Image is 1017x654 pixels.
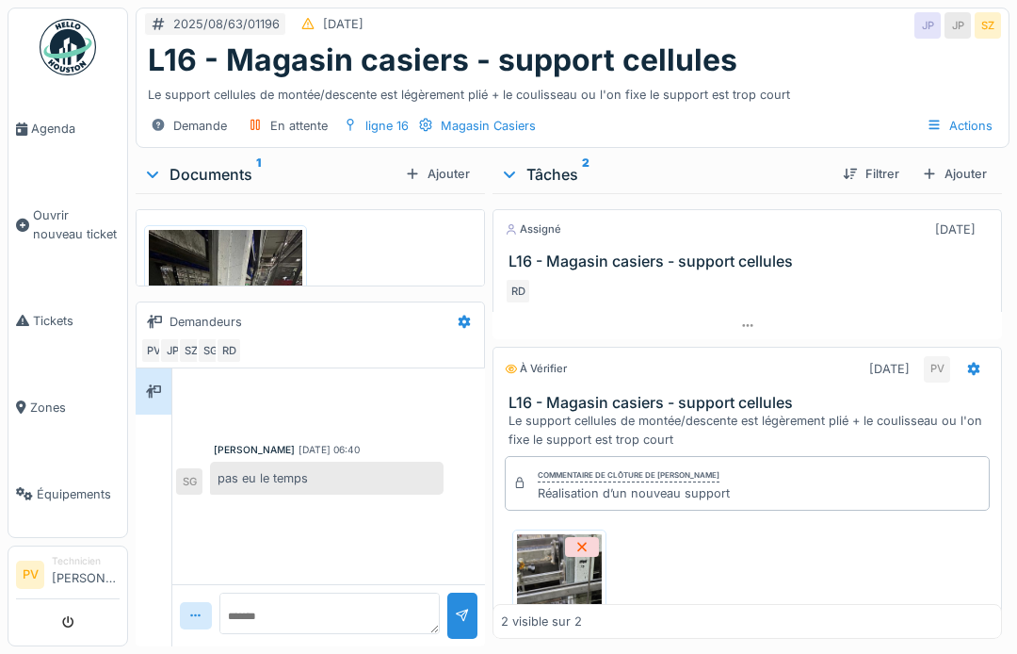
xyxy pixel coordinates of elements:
[148,78,997,104] div: Le support cellules de montée/descente est légèrement plié + le coulisseau ou l'on fixe le suppor...
[8,450,127,537] a: Équipements
[914,161,994,187] div: Ajouter
[501,613,582,630] div: 2 visible sur 2
[505,221,561,237] div: Assigné
[918,112,1001,139] div: Actions
[505,361,567,377] div: À vérifier
[159,337,186,364] div: JP
[140,337,167,364] div: PV
[31,120,120,138] span: Agenda
[538,469,719,482] div: Commentaire de clôture de [PERSON_NAME]
[538,484,730,502] div: Réalisation d’un nouveau support
[299,443,360,457] div: [DATE] 06:40
[216,337,242,364] div: RD
[365,117,409,135] div: ligne 16
[869,360,910,378] div: [DATE]
[40,19,96,75] img: Badge_color-CXgf-gQk.svg
[52,554,120,568] div: Technicien
[169,313,242,331] div: Demandeurs
[33,312,120,330] span: Tickets
[173,15,280,33] div: 2025/08/63/01196
[197,337,223,364] div: SG
[148,42,737,78] h1: L16 - Magasin casiers - support cellules
[914,12,941,39] div: JP
[33,206,120,242] span: Ouvrir nouveau ticket
[256,163,261,186] sup: 1
[214,443,295,457] div: [PERSON_NAME]
[441,117,536,135] div: Magasin Casiers
[517,534,602,629] img: of5wqz3l6fadu0rteypzode5kb8t
[270,117,328,135] div: En attente
[508,253,993,270] h3: L16 - Magasin casiers - support cellules
[505,278,531,304] div: RD
[143,163,397,186] div: Documents
[16,554,120,599] a: PV Technicien[PERSON_NAME]
[16,561,44,589] li: PV
[37,485,120,503] span: Équipements
[8,172,127,277] a: Ouvrir nouveau ticket
[975,12,1001,39] div: SZ
[210,462,444,495] div: pas eu le temps
[8,364,127,450] a: Zones
[149,230,302,434] img: jvcjt275orw9hvqa8f072iapmefe
[944,12,971,39] div: JP
[582,163,589,186] sup: 2
[30,399,120,417] span: Zones
[508,412,993,448] div: Le support cellules de montée/descente est légèrement plié + le coulisseau ou l'on fixe le suppor...
[52,554,120,595] li: [PERSON_NAME]
[178,337,204,364] div: SZ
[508,394,993,412] h3: L16 - Magasin casiers - support cellules
[924,356,950,383] div: PV
[835,161,907,187] div: Filtrer
[8,277,127,364] a: Tickets
[500,163,828,186] div: Tâches
[935,221,976,238] div: [DATE]
[397,161,477,187] div: Ajouter
[8,86,127,172] a: Agenda
[173,117,227,135] div: Demande
[176,468,202,495] div: SG
[323,15,363,33] div: [DATE]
